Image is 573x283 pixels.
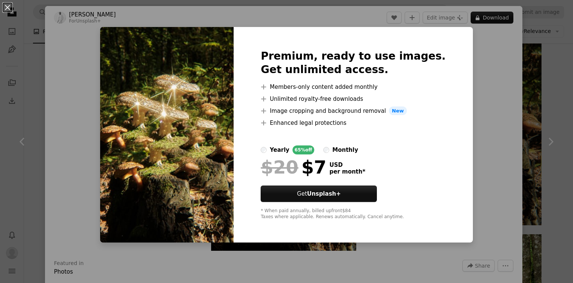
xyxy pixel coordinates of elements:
[261,208,445,220] div: * When paid annually, billed upfront $84 Taxes where applicable. Renews automatically. Cancel any...
[261,118,445,127] li: Enhanced legal protections
[100,27,234,243] img: premium_photo-1694412515888-f17b7dc000f4
[261,82,445,91] li: Members-only content added monthly
[261,106,445,115] li: Image cropping and background removal
[261,147,267,153] input: yearly65%off
[307,190,341,197] strong: Unsplash+
[261,49,445,76] h2: Premium, ready to use images. Get unlimited access.
[332,145,358,154] div: monthly
[261,157,298,177] span: $20
[261,186,377,202] a: GetUnsplash+
[323,147,329,153] input: monthly
[270,145,289,154] div: yearly
[261,157,326,177] div: $7
[389,106,407,115] span: New
[292,145,315,154] div: 65% off
[329,162,365,168] span: USD
[329,168,365,175] span: per month *
[261,94,445,103] li: Unlimited royalty-free downloads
